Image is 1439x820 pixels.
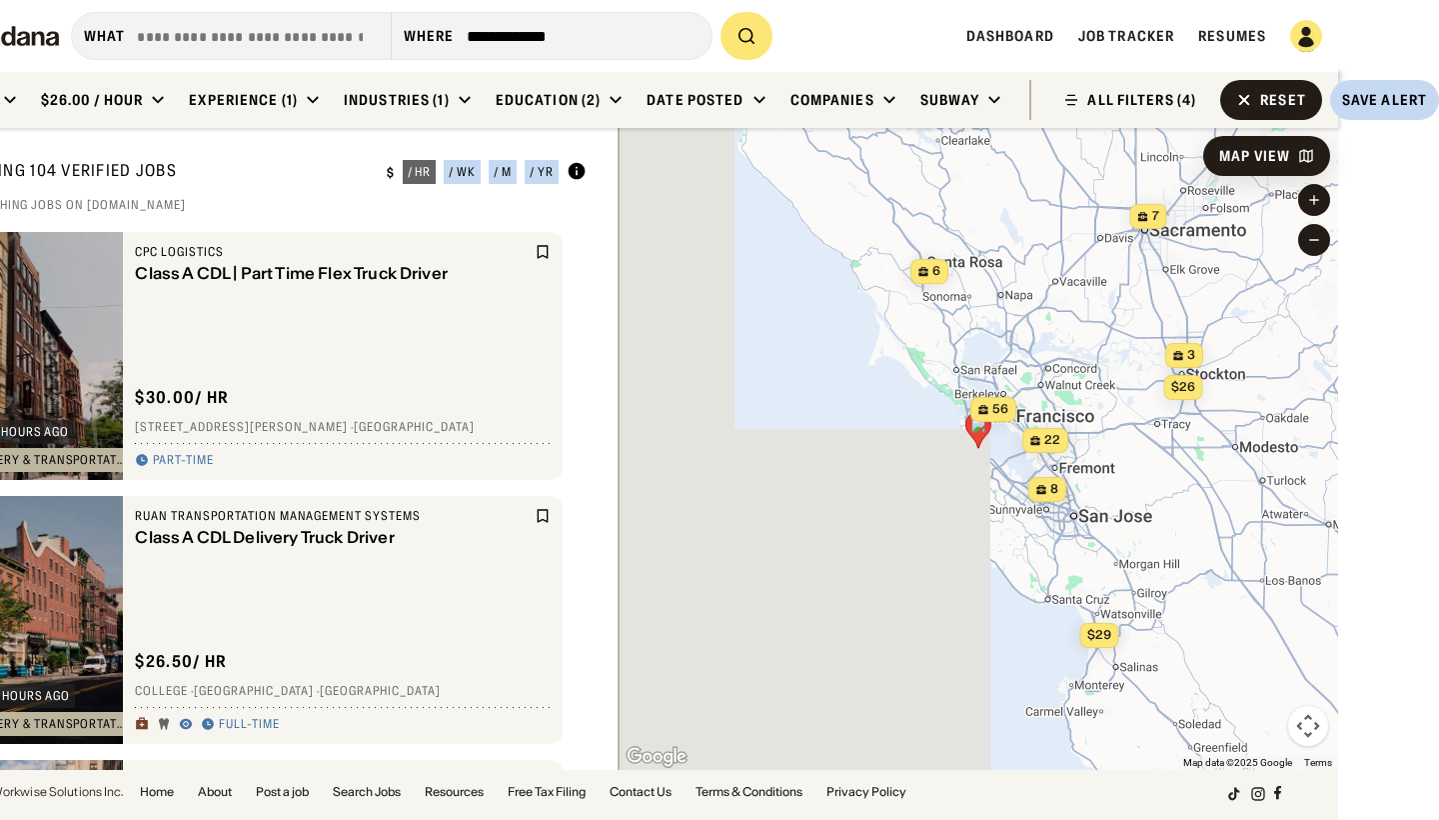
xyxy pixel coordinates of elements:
button: Map camera controls [1288,706,1328,746]
div: Subway [920,91,980,109]
span: $26 [1171,379,1195,394]
a: Dashboard [966,27,1054,45]
div: Companies [790,91,874,109]
a: Home [140,786,174,798]
span: 56 [992,401,1008,418]
div: Date Posted [647,91,743,109]
div: Where [404,27,455,45]
div: $ [387,165,395,181]
div: Industries (1) [344,91,450,109]
div: Ruan Transportation Management Systems [135,508,531,524]
span: 22 [1044,432,1060,449]
a: Resumes [1198,27,1266,45]
div: $26.00 / hour [41,91,144,109]
div: ALL FILTERS (4) [1087,93,1196,107]
div: [STREET_ADDRESS][PERSON_NAME] · [GEOGRAPHIC_DATA] [135,420,551,436]
div: Reset [1260,93,1306,107]
div: Full-time [219,717,280,733]
span: 3 [1187,347,1195,364]
div: / hr [408,166,432,178]
span: Map data ©2025 Google [1183,757,1292,768]
div: $ 30.00 / hr [135,387,229,408]
div: CPC Logistics [135,244,531,260]
div: / m [494,166,512,178]
a: Post a job [256,786,309,798]
a: Free Tax Filing [508,786,586,798]
img: Google [624,744,690,770]
span: 7 [1152,208,1159,225]
span: 8 [1050,481,1058,498]
div: Class A CDL Delivery Truck Driver [135,528,531,547]
div: / yr [530,166,554,178]
a: Contact Us [610,786,672,798]
a: Terms (opens in new tab) [1304,757,1332,768]
a: Resources [425,786,484,798]
div: / wk [449,166,476,178]
div: what [84,27,125,45]
div: Experience (1) [189,91,298,109]
div: Education (2) [496,91,602,109]
div: Save Alert [1342,91,1427,109]
a: Terms & Conditions [696,786,802,798]
div: $ 26.50 / hr [135,651,227,672]
a: Privacy Policy [826,786,906,798]
a: Search Jobs [333,786,401,798]
div: Part-time [153,453,214,469]
span: $29 [1087,627,1111,642]
div: College · [GEOGRAPHIC_DATA] · [GEOGRAPHIC_DATA] [135,684,551,700]
div: Map View [1219,149,1290,163]
a: About [198,786,232,798]
span: 6 [932,263,940,280]
div: Class A CDL | Part Time Flex Truck Driver [135,264,531,283]
a: Open this area in Google Maps (opens a new window) [624,744,690,770]
a: Job Tracker [1078,27,1174,45]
